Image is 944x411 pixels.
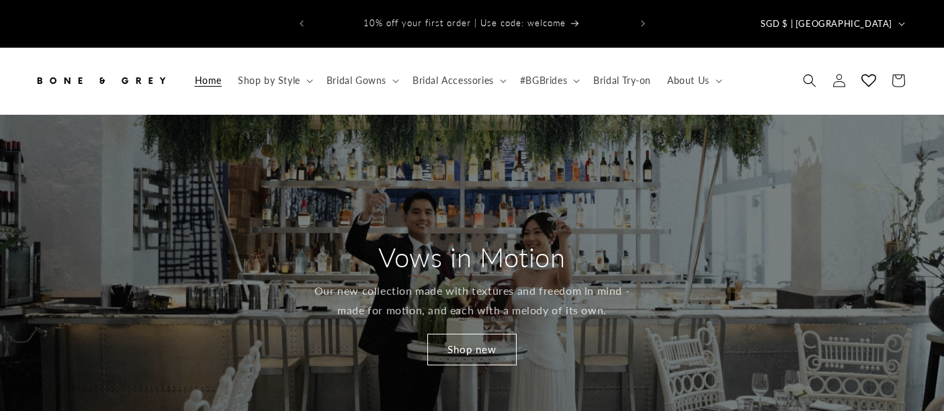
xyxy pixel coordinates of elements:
span: Home [195,75,222,87]
a: Bridal Try-on [585,66,659,95]
span: 10% off your first order | Use code: welcome [363,17,566,28]
a: Shop new [427,334,517,365]
h2: Vows in Motion [378,240,565,275]
span: SGD $ | [GEOGRAPHIC_DATA] [761,17,892,31]
span: #BGBrides [520,75,567,87]
p: Our new collection made with textures and freedom in mind - made for motion, and each with a melo... [312,281,632,320]
a: Home [187,66,230,95]
img: Bone and Grey Bridal [34,66,168,95]
button: SGD $ | [GEOGRAPHIC_DATA] [753,11,910,36]
span: About Us [667,75,710,87]
summary: Bridal Accessories [404,66,512,95]
span: Bridal Gowns [327,75,386,87]
summary: Search [795,66,824,95]
summary: Bridal Gowns [318,66,404,95]
a: Bone and Grey Bridal [29,61,173,101]
button: Next announcement [628,11,658,36]
summary: #BGBrides [512,66,585,95]
span: Bridal Accessories [413,75,494,87]
summary: About Us [659,66,728,95]
span: Bridal Try-on [593,75,651,87]
button: Previous announcement [287,11,316,36]
summary: Shop by Style [230,66,318,95]
span: Shop by Style [238,75,300,87]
